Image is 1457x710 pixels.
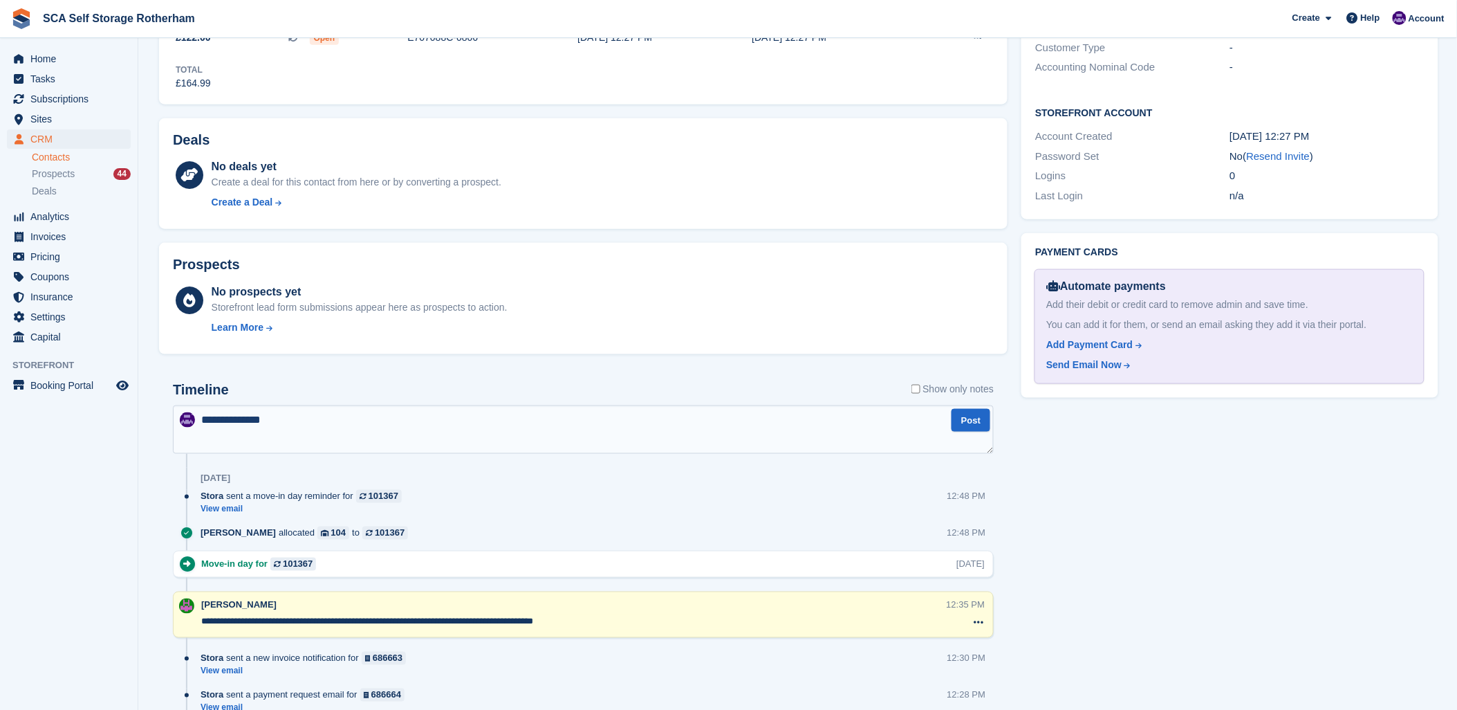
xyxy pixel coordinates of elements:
div: 12:48 PM [947,527,986,540]
h2: Timeline [173,382,229,398]
div: 12:30 PM [947,652,986,665]
a: Create a Deal [212,195,501,210]
div: Password Set [1035,149,1229,165]
div: Send Email Now [1046,358,1122,372]
a: 686663 [362,652,407,665]
span: Stora [201,689,223,702]
img: stora-icon-8386f47178a22dfd0bd8f6a31ec36ba5ce8667c1dd55bd0f319d3a0aa187defe.svg [11,8,32,29]
img: Kelly Neesham [1393,11,1407,25]
h2: Storefront Account [1035,105,1424,119]
a: View email [201,666,413,677]
img: Kelly Neesham [180,412,195,428]
span: Stora [201,652,223,665]
div: Account Created [1035,129,1229,145]
a: SCA Self Storage Rotherham [37,7,201,30]
img: Sarah Race [179,599,194,614]
span: Stora [201,490,223,503]
div: E707088C-0806 [407,30,577,45]
a: menu [7,69,131,89]
div: sent a move-in day reminder for [201,490,409,503]
div: [DATE] 12:27 PM [1229,129,1424,145]
a: 104 [317,527,349,540]
div: Customer Type [1035,40,1229,56]
input: Show only notes [911,382,920,397]
div: 0 [1229,168,1424,184]
div: Storefront lead form submissions appear here as prospects to action. [212,300,508,315]
a: Preview store [114,377,131,394]
label: Show only notes [911,382,994,397]
span: [PERSON_NAME] [201,527,276,540]
span: Account [1409,12,1445,26]
span: Sites [30,109,113,129]
h2: Prospects [173,257,240,273]
div: 44 [113,168,131,180]
button: Post [952,409,990,432]
a: menu [7,109,131,129]
div: Add their debit or credit card to remove admin and save time. [1046,298,1412,312]
span: Settings [30,307,113,327]
a: menu [7,287,131,307]
div: Move-in day for [201,558,323,571]
a: menu [7,247,131,266]
a: Contacts [32,151,131,164]
div: - [1229,40,1424,56]
div: n/a [1229,188,1424,204]
span: Capital [30,327,113,347]
div: [DATE] 12:27 PM [577,30,752,45]
div: - [1229,60,1424,75]
div: [DATE] [201,473,230,484]
div: sent a payment request email for [201,689,411,702]
div: sent a new invoice notification for [201,652,413,665]
span: Storefront [12,358,138,372]
span: Booking Portal [30,376,113,395]
div: 686663 [373,652,402,665]
span: Invoices [30,227,113,246]
span: ( ) [1243,150,1314,162]
span: Tasks [30,69,113,89]
a: View email [201,504,409,516]
a: Prospects 44 [32,167,131,181]
span: £122.00 [176,30,211,45]
a: menu [7,376,131,395]
a: menu [7,129,131,149]
div: No prospects yet [212,284,508,300]
span: Insurance [30,287,113,307]
a: menu [7,207,131,226]
div: 686664 [371,689,401,702]
span: Analytics [30,207,113,226]
div: 104 [331,527,346,540]
a: menu [7,267,131,286]
div: Automate payments [1046,278,1412,295]
a: menu [7,227,131,246]
a: menu [7,89,131,109]
div: Learn More [212,320,263,335]
div: Accounting Nominal Code [1035,60,1229,75]
a: 101367 [270,558,316,571]
span: Create [1292,11,1320,25]
div: 101367 [369,490,398,503]
h2: Deals [173,132,210,148]
div: No deals yet [212,158,501,175]
div: 12:35 PM [947,599,985,612]
div: Add Payment Card [1046,338,1133,352]
span: Coupons [30,267,113,286]
div: 12:48 PM [947,490,986,503]
div: Last Login [1035,188,1229,204]
div: 101367 [283,558,313,571]
a: menu [7,327,131,347]
span: Pricing [30,247,113,266]
a: 101367 [362,527,408,540]
span: Subscriptions [30,89,113,109]
div: Logins [1035,168,1229,184]
a: Learn More [212,320,508,335]
div: [DATE] 12:27 PM [752,30,926,45]
a: 686664 [360,689,405,702]
div: Create a Deal [212,195,273,210]
a: Deals [32,184,131,199]
a: menu [7,307,131,327]
div: £164.99 [176,76,211,91]
div: 12:28 PM [947,689,986,702]
h2: Payment cards [1035,247,1424,258]
a: menu [7,49,131,69]
div: No [1229,149,1424,165]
